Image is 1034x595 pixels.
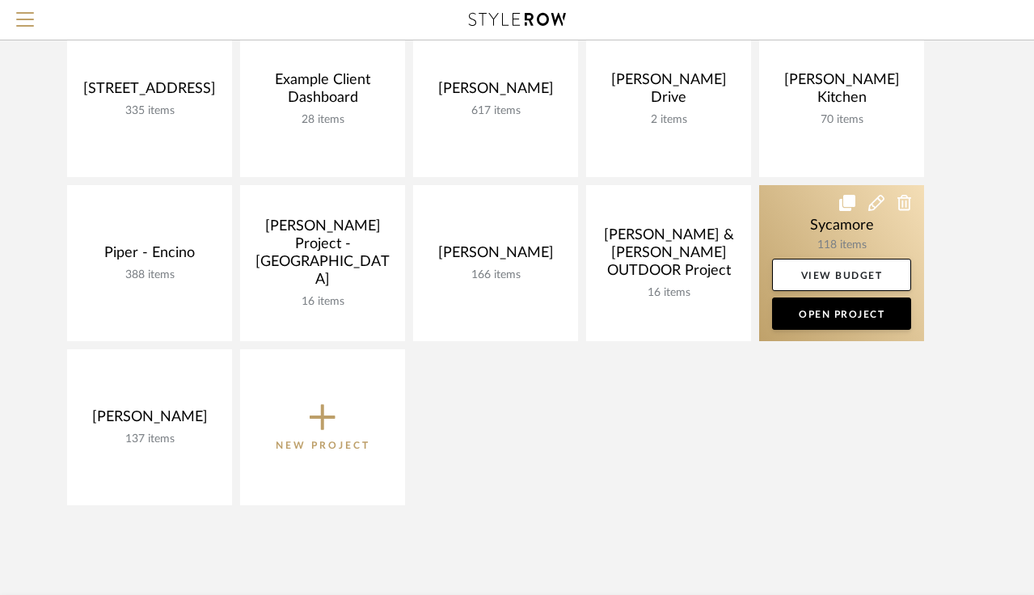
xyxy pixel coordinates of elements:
div: 2 items [599,113,738,127]
div: Example Client Dashboard [253,71,392,113]
a: View Budget [772,259,911,291]
div: [PERSON_NAME] Kitchen [772,71,911,113]
div: 16 items [253,295,392,309]
div: [PERSON_NAME] & [PERSON_NAME] OUTDOOR Project [599,226,738,286]
div: [STREET_ADDRESS] [80,80,219,104]
div: 617 items [426,104,565,118]
a: Open Project [772,297,911,330]
div: 166 items [426,268,565,282]
div: [PERSON_NAME] [426,80,565,104]
div: 388 items [80,268,219,282]
div: 335 items [80,104,219,118]
div: [PERSON_NAME] Drive [599,71,738,113]
div: Piper - Encino [80,244,219,268]
div: 137 items [80,433,219,446]
div: 28 items [253,113,392,127]
p: New Project [276,437,370,454]
button: New Project [240,349,405,505]
div: 70 items [772,113,911,127]
div: 16 items [599,286,738,300]
div: [PERSON_NAME] Project - [GEOGRAPHIC_DATA] [253,217,392,295]
div: [PERSON_NAME] [80,408,219,433]
div: [PERSON_NAME] [426,244,565,268]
